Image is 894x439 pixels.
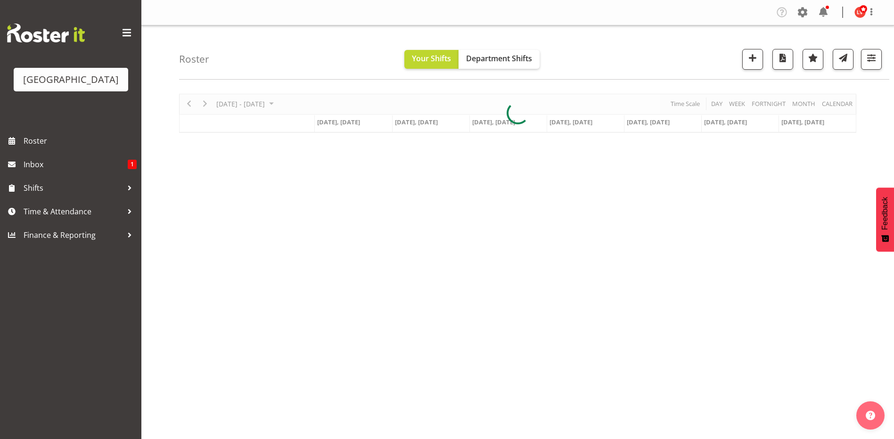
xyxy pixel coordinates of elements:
span: Finance & Reporting [24,228,123,242]
img: help-xxl-2.png [866,411,875,420]
span: Shifts [24,181,123,195]
span: 1 [128,160,137,169]
button: Add a new shift [742,49,763,70]
img: Rosterit website logo [7,24,85,42]
h4: Roster [179,54,209,65]
button: Download a PDF of the roster according to the set date range. [772,49,793,70]
button: Send a list of all shifts for the selected filtered period to all rostered employees. [833,49,853,70]
button: Department Shifts [459,50,540,69]
span: Roster [24,134,137,148]
div: [GEOGRAPHIC_DATA] [23,73,119,87]
button: Highlight an important date within the roster. [803,49,823,70]
span: Time & Attendance [24,204,123,219]
img: lara-von-fintel10062.jpg [854,7,866,18]
button: Filter Shifts [861,49,882,70]
span: Your Shifts [412,53,451,64]
button: Your Shifts [404,50,459,69]
span: Inbox [24,157,128,171]
span: Feedback [881,197,889,230]
button: Feedback - Show survey [876,187,894,252]
span: Department Shifts [466,53,532,64]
